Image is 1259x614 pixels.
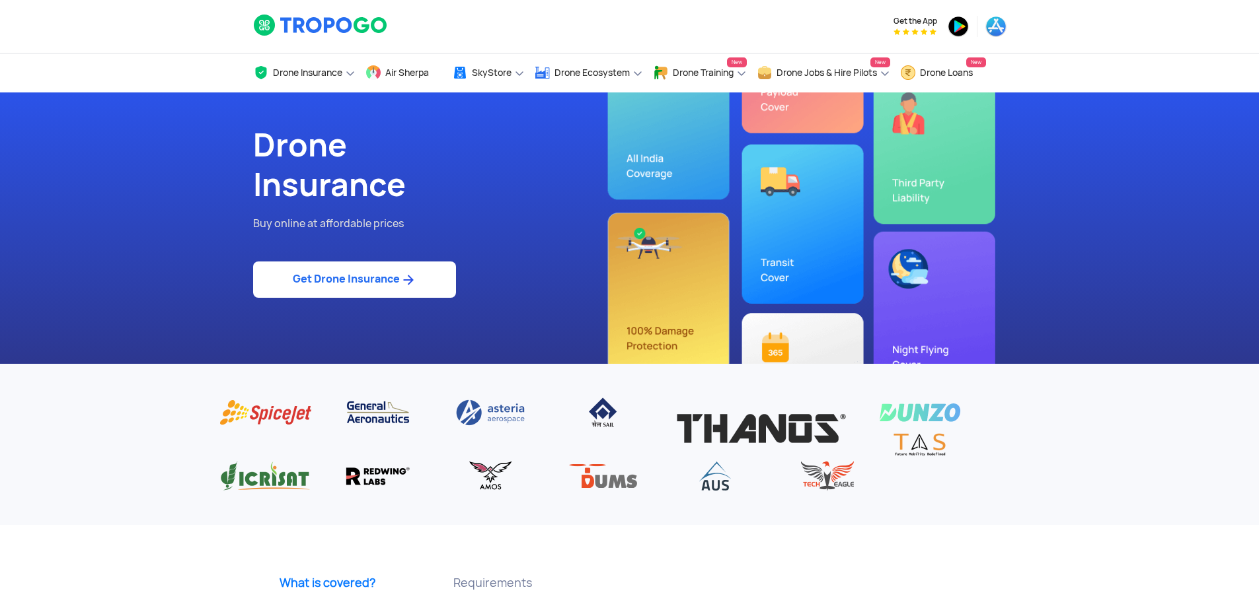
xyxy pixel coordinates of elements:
[365,53,442,92] a: Air Sherpa
[669,460,761,492] img: AUS
[444,397,537,428] img: Asteria aerospace
[219,460,312,492] img: Vicrisat
[253,215,620,232] p: Buy online at affordable prices
[556,397,649,428] img: IISCO Steel Plant
[874,428,966,460] img: TAS
[332,397,424,428] img: General Aeronautics
[253,53,356,92] a: Drone Insurance
[894,16,937,26] span: Get the App
[253,125,620,205] h1: Drone Insurance
[415,574,570,591] p: Requirements
[781,460,874,492] img: Tech Eagle
[556,460,649,492] img: DUMS
[332,460,424,492] img: Redwing labs
[673,67,734,78] span: Drone Training
[253,14,389,36] img: logoHeader.svg
[253,261,456,298] a: Get Drone Insurance
[900,53,986,92] a: Drone LoansNew
[400,272,416,288] img: ic_arrow_forward_blue.svg
[452,53,525,92] a: SkyStore
[985,16,1007,37] img: ic_appstore.png
[920,67,973,78] span: Drone Loans
[757,53,890,92] a: Drone Jobs & Hire PilotsNew
[444,460,537,492] img: AMOS
[653,53,747,92] a: Drone TrainingNew
[948,16,969,37] img: ic_playstore.png
[894,28,936,35] img: App Raking
[874,397,966,428] img: Dunzo
[870,57,890,67] span: New
[219,397,312,428] img: Spice Jet
[385,67,429,78] span: Air Sherpa
[250,574,405,591] p: What is covered?
[727,57,747,67] span: New
[777,67,877,78] span: Drone Jobs & Hire Pilots
[966,57,986,67] span: New
[273,67,342,78] span: Drone Insurance
[472,67,512,78] span: SkyStore
[669,397,854,460] img: Thanos Technologies
[535,53,643,92] a: Drone Ecosystem
[554,67,630,78] span: Drone Ecosystem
